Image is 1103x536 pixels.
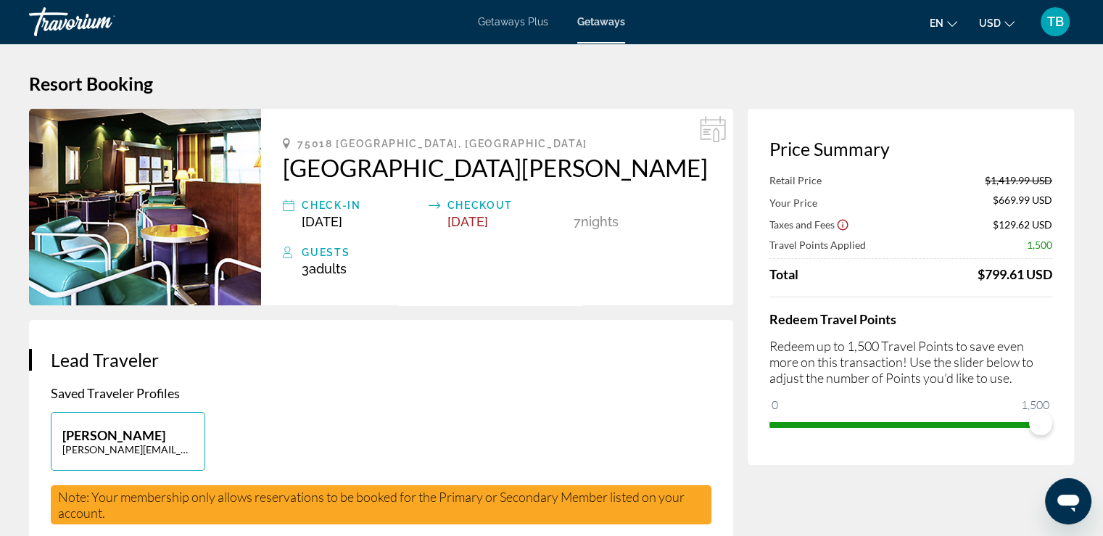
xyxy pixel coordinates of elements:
[581,214,619,229] span: Nights
[297,138,587,149] span: 75018 [GEOGRAPHIC_DATA], [GEOGRAPHIC_DATA]
[769,396,780,413] span: 0
[978,266,1052,282] div: $799.61 USD
[769,217,849,231] button: Show Taxes and Fees breakdown
[979,17,1001,29] span: USD
[29,73,1074,94] h1: Resort Booking
[447,214,488,229] span: [DATE]
[769,218,835,231] span: Taxes and Fees
[930,12,957,33] button: Change language
[769,311,1052,327] h4: Redeem Travel Points
[1047,15,1064,29] span: TB
[930,17,943,29] span: en
[478,16,548,28] a: Getaways Plus
[993,218,1052,231] span: $129.62 USD
[51,385,711,401] p: Saved Traveler Profiles
[1045,478,1091,524] iframe: Button to launch messaging window
[985,174,1052,186] span: $1,419.99 USD
[577,16,625,28] a: Getaways
[769,197,817,209] span: Your Price
[302,261,347,276] span: 3
[769,138,1052,160] h3: Price Summary
[62,427,194,443] p: [PERSON_NAME]
[993,194,1052,210] span: $669.99 USD
[62,443,194,455] p: [PERSON_NAME][EMAIL_ADDRESS][DOMAIN_NAME]
[302,214,342,229] span: [DATE]
[769,174,822,186] span: Retail Price
[309,261,347,276] span: Adults
[51,412,205,471] button: [PERSON_NAME][PERSON_NAME][EMAIL_ADDRESS][DOMAIN_NAME]
[283,153,711,182] a: [GEOGRAPHIC_DATA][PERSON_NAME]
[769,239,866,251] span: Travel Points Applied
[769,266,798,282] span: Total
[1027,239,1052,251] span: 1,500
[769,338,1052,386] p: Redeem up to 1,500 Travel Points to save even more on this transaction! Use the slider below to a...
[1019,396,1052,413] span: 1,500
[979,12,1015,33] button: Change currency
[1029,412,1052,435] span: ngx-slider
[29,3,174,41] a: Travorium
[58,489,685,521] span: Note: Your membership only allows reservations to be booked for the Primary or Secondary Member l...
[769,422,1052,425] ngx-slider: ngx-slider
[1036,7,1074,37] button: User Menu
[574,214,581,229] span: 7
[302,197,421,214] div: Check-In
[302,244,711,261] div: Guests
[51,349,711,371] h3: Lead Traveler
[447,197,566,214] div: Checkout
[836,218,849,231] button: Show Taxes and Fees disclaimer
